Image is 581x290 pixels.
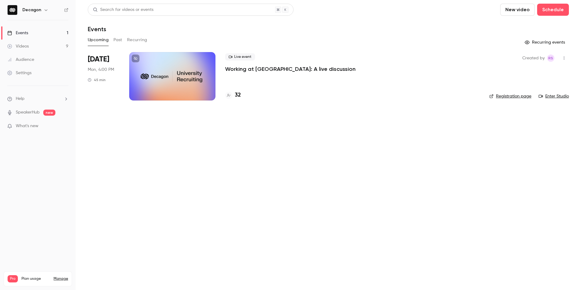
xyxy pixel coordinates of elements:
li: help-dropdown-opener [7,96,68,102]
span: new [43,110,55,116]
button: Past [113,35,122,45]
span: RS [548,54,553,62]
h1: Events [88,25,106,33]
a: Manage [54,276,68,281]
span: Plan usage [21,276,50,281]
button: Schedule [537,4,569,16]
div: Events [7,30,28,36]
a: Working at [GEOGRAPHIC_DATA]: A live discussion [225,65,356,73]
h6: Decagon [22,7,41,13]
div: Audience [7,57,34,63]
span: What's new [16,123,38,129]
span: Ryan Smith [547,54,554,62]
img: Decagon [8,5,17,15]
button: Recurring events [522,38,569,47]
span: [DATE] [88,54,109,64]
iframe: Noticeable Trigger [61,124,68,129]
span: Mon, 4:00 PM [88,67,114,73]
div: Videos [7,43,29,49]
button: Recurring [127,35,147,45]
button: Upcoming [88,35,109,45]
span: Created by [522,54,545,62]
div: Settings [7,70,31,76]
a: 32 [225,91,241,99]
div: 45 min [88,77,106,82]
a: Registration page [489,93,531,99]
div: Search for videos or events [93,7,153,13]
h4: 32 [235,91,241,99]
span: Pro [8,275,18,282]
a: SpeakerHub [16,109,40,116]
span: Live event [225,53,255,61]
a: Enter Studio [539,93,569,99]
div: Oct 13 Mon, 4:00 PM (America/Los Angeles) [88,52,120,101]
span: Help [16,96,25,102]
button: New video [500,4,535,16]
